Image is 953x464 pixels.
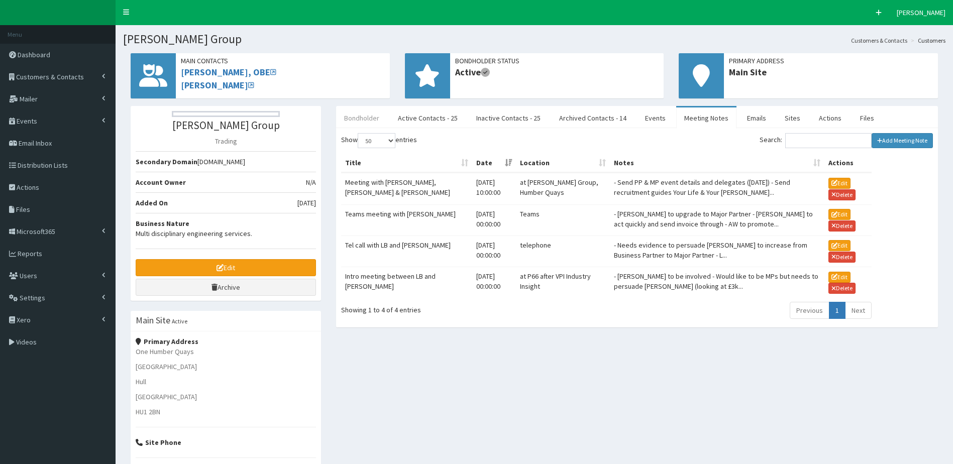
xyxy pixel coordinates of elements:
[17,183,39,192] span: Actions
[341,236,472,267] td: Tel call with LB and [PERSON_NAME]
[136,337,198,346] strong: Primary Address
[172,317,187,325] small: Active
[455,56,659,66] span: Bondholder Status
[17,227,55,236] span: Microsoft365
[610,173,825,204] td: - Send PP & MP event details and delegates ([DATE]) - Send recruitment guides Your Life & Your [P...
[136,438,181,447] strong: Site Phone
[20,271,37,280] span: Users
[472,236,516,267] td: [DATE] 00:00:00
[472,173,516,204] td: [DATE] 10:00:00
[777,107,808,129] a: Sites
[785,133,872,148] input: Search:
[341,154,472,173] th: Title: activate to sort column ascending
[908,36,945,45] li: Customers
[136,198,168,207] b: Added On
[851,36,907,45] a: Customers & Contacts
[136,157,197,166] b: Secondary Domain
[306,177,316,187] span: N/A
[123,33,945,46] h1: [PERSON_NAME] Group
[136,178,186,187] b: Account Owner
[17,117,37,126] span: Events
[341,267,472,298] td: Intro meeting between LB and [PERSON_NAME]
[18,50,50,59] span: Dashboard
[358,133,395,148] select: Showentries
[516,204,610,236] td: Teams
[852,107,882,129] a: Files
[136,259,316,276] a: Edit
[20,293,45,302] span: Settings
[676,107,736,129] a: Meeting Notes
[181,56,385,66] span: Main Contacts
[829,302,845,319] a: 1
[516,236,610,267] td: telephone
[341,133,417,148] label: Show entries
[181,79,254,91] a: [PERSON_NAME]
[828,178,851,189] button: Edit
[468,107,549,129] a: Inactive Contacts - 25
[828,209,851,220] button: Edit
[610,267,825,298] td: - [PERSON_NAME] to be involved - Would like to be MPs but needs to persuade [PERSON_NAME] (lookin...
[16,205,30,214] span: Files
[828,240,851,251] button: Edit
[19,139,52,148] span: Email Inbox
[455,66,659,79] span: Active
[739,107,774,129] a: Emails
[760,133,872,148] label: Search:
[828,283,856,294] button: Delete
[136,346,316,357] p: One Humber Quays
[297,198,316,208] span: [DATE]
[610,204,825,236] td: - [PERSON_NAME] to upgrade to Major Partner - [PERSON_NAME] to act quickly and send invoice throu...
[136,362,316,372] p: [GEOGRAPHIC_DATA]
[516,267,610,298] td: at P66 after VPI Industry Insight
[872,133,933,148] a: Add Meeting Note
[472,204,516,236] td: [DATE] 00:00:00
[18,249,42,258] span: Reports
[610,154,825,173] th: Notes: activate to sort column ascending
[637,107,674,129] a: Events
[336,107,387,129] a: Bondholder
[828,272,851,283] button: Edit
[136,407,316,417] p: HU1 2BN
[136,120,316,131] h3: [PERSON_NAME] Group
[828,189,856,200] button: Delete
[18,161,68,170] span: Distribution Lists
[897,8,945,17] span: [PERSON_NAME]
[472,154,516,173] th: Date: activate to sort column ascending
[811,107,850,129] a: Actions
[136,228,316,239] p: Multi disciplinary engineering services.
[472,267,516,298] td: [DATE] 00:00:00
[390,107,466,129] a: Active Contacts - 25
[181,66,276,78] a: [PERSON_NAME], OBE
[136,136,316,146] p: Trading
[516,173,610,204] td: at [PERSON_NAME] Group, Humber Quays
[136,377,316,387] p: Hull
[136,392,316,402] p: [GEOGRAPHIC_DATA]
[341,204,472,236] td: Teams meeting with [PERSON_NAME]
[16,337,37,346] span: Videos
[828,252,856,263] button: Delete
[729,56,933,66] span: Primary Address
[136,219,189,228] b: Business Nature
[610,236,825,267] td: - Needs evidence to persuade [PERSON_NAME] to increase from Business Partner to Major Partner - L...
[824,154,871,173] th: Actions
[516,154,610,173] th: Location: activate to sort column ascending
[16,72,84,81] span: Customers & Contacts
[20,94,38,103] span: Mailer
[136,316,170,325] h3: Main Site
[136,279,316,296] a: Archive
[729,66,933,79] span: Main Site
[17,315,31,324] span: Xero
[341,301,555,315] div: Showing 1 to 4 of 4 entries
[136,151,316,172] li: [DOMAIN_NAME]
[341,173,472,204] td: Meeting with [PERSON_NAME], [PERSON_NAME] & [PERSON_NAME]
[790,302,829,319] a: Previous
[845,302,872,319] a: Next
[828,220,856,231] button: Delete
[551,107,634,129] a: Archived Contacts - 14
